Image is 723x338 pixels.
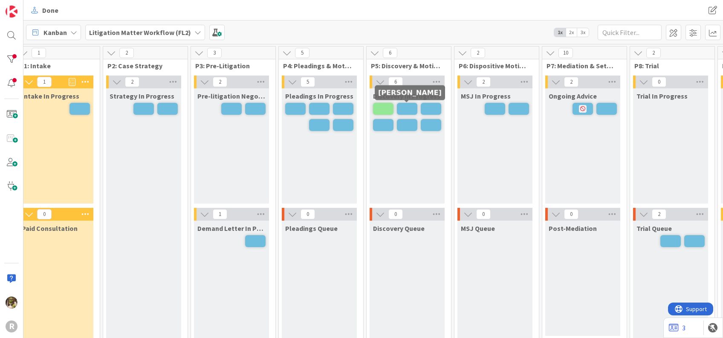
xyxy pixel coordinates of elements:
span: P7: Mediation & Settle. [547,61,616,70]
span: Kanban [43,27,67,38]
span: Demand Letter In Progress [197,224,266,233]
span: 1 [213,209,227,219]
b: Litigation Matter Workflow (FL2) [89,28,191,37]
a: Done [26,3,64,18]
span: 6 [383,48,397,58]
span: Intake In Progress [22,92,79,100]
div: R [6,321,17,332]
span: 0 [388,209,403,219]
span: Pleadings Queue [285,224,338,233]
span: 0 [301,209,315,219]
span: P8: Trial [634,61,704,70]
span: 1 [32,48,46,58]
span: 2 [646,48,661,58]
span: 2 [652,209,666,219]
span: P3: Pre-Litigation [195,61,265,70]
img: Visit kanbanzone.com [6,6,17,17]
span: 6 [388,77,403,87]
span: 5 [301,77,315,87]
span: Support [18,1,39,12]
h5: [PERSON_NAME] [378,88,442,96]
span: 1x [554,28,566,37]
span: 2 [125,77,139,87]
span: Trial Queue [636,224,672,233]
a: 3 [669,323,685,333]
span: 2 [119,48,134,58]
span: 0 [476,209,491,219]
span: Pleadings In Progress [285,92,353,100]
span: 3 [207,48,222,58]
span: 2 [471,48,485,58]
input: Quick Filter... [598,25,662,40]
span: Strategy In Progress [110,92,174,100]
span: MSJ In Progress [461,92,511,100]
span: 0 [37,209,52,219]
span: 5 [295,48,309,58]
span: 1 [37,77,52,87]
span: Trial In Progress [636,92,688,100]
span: 0 [652,77,666,87]
span: Ongoing Advice [549,92,597,100]
span: 2 [213,77,227,87]
span: 2x [566,28,577,37]
span: Discovery Queue [373,224,425,233]
img: DG [6,297,17,309]
span: P4: Pleadings & Motions [283,61,353,70]
span: 10 [558,48,573,58]
span: MSJ Queue [461,224,495,233]
span: P2: Case Strategy [107,61,177,70]
span: Done [42,5,58,15]
span: Paid Consultation [22,224,78,233]
span: 2 [476,77,491,87]
span: 3x [577,28,589,37]
span: 0 [564,209,578,219]
span: P1: Intake [20,61,89,70]
span: P6: Dispositive Motions [459,61,528,70]
span: Discovery In Progress [373,92,440,100]
span: P5: Discovery & Motions [371,61,440,70]
span: Post-Mediation [549,224,597,233]
span: Pre-litigation Negotiation [197,92,266,100]
span: 2 [564,77,578,87]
